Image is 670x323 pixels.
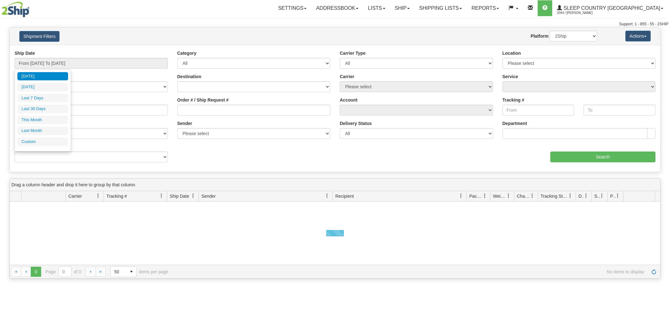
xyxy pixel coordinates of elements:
[106,193,127,199] span: Tracking #
[177,120,192,127] label: Sender
[17,116,68,124] li: This Month
[625,31,651,41] button: Actions
[177,97,229,103] label: Order # / Ship Request #
[93,190,104,201] a: Carrier filter column settings
[340,97,357,103] label: Account
[562,5,660,11] span: Sleep Country [GEOGRAPHIC_DATA]
[15,50,35,56] label: Ship Date
[414,0,467,16] a: Shipping lists
[340,73,354,80] label: Carrier
[610,193,616,199] span: Pickup Status
[2,22,668,27] div: Support: 1 - 855 - 55 - 2SHIP
[531,33,549,39] label: Platform
[649,267,659,277] a: Refresh
[177,50,197,56] label: Category
[68,193,82,199] span: Carrier
[126,267,136,277] span: select
[503,190,514,201] a: Weight filter column settings
[46,266,81,277] span: Page of 0
[114,269,123,275] span: 50
[503,73,518,80] label: Service
[467,0,504,16] a: Reports
[10,179,660,191] div: grid grouping header
[17,138,68,146] li: Custom
[17,105,68,113] li: Last 30 Days
[110,266,168,277] span: items per page
[540,193,568,199] span: Tracking Status
[177,73,201,80] label: Destination
[581,190,591,201] a: Delivery Status filter column settings
[177,269,644,274] span: No items to display
[201,193,216,199] span: Sender
[156,190,167,201] a: Tracking # filter column settings
[17,94,68,102] li: Last 7 Days
[503,97,524,103] label: Tracking #
[612,190,623,201] a: Pickup Status filter column settings
[503,120,527,127] label: Department
[479,190,490,201] a: Packages filter column settings
[170,193,189,199] span: Ship Date
[550,152,655,162] input: Search
[322,190,332,201] a: Sender filter column settings
[17,72,68,81] li: [DATE]
[557,10,604,16] span: 2044 / [PERSON_NAME]
[273,0,311,16] a: Settings
[584,105,655,115] input: To
[2,2,29,17] img: logo2044.jpg
[503,50,521,56] label: Location
[527,190,538,201] a: Charge filter column settings
[363,0,390,16] a: Lists
[552,0,668,16] a: Sleep Country [GEOGRAPHIC_DATA] 2044 / [PERSON_NAME]
[597,190,607,201] a: Shipment Issues filter column settings
[340,50,365,56] label: Carrier Type
[594,193,600,199] span: Shipment Issues
[578,193,584,199] span: Delivery Status
[493,193,506,199] span: Weight
[503,105,574,115] input: From
[17,127,68,135] li: Last Month
[517,193,530,199] span: Charge
[17,83,68,91] li: [DATE]
[31,267,41,277] span: Page 0
[390,0,414,16] a: Ship
[188,190,199,201] a: Ship Date filter column settings
[110,266,137,277] span: Page sizes drop down
[311,0,363,16] a: Addressbook
[565,190,576,201] a: Tracking Status filter column settings
[655,129,669,194] iframe: chat widget
[456,190,466,201] a: Recipient filter column settings
[469,193,483,199] span: Packages
[340,120,372,127] label: Delivery Status
[335,193,354,199] span: Recipient
[19,31,60,42] button: Shipment Filters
